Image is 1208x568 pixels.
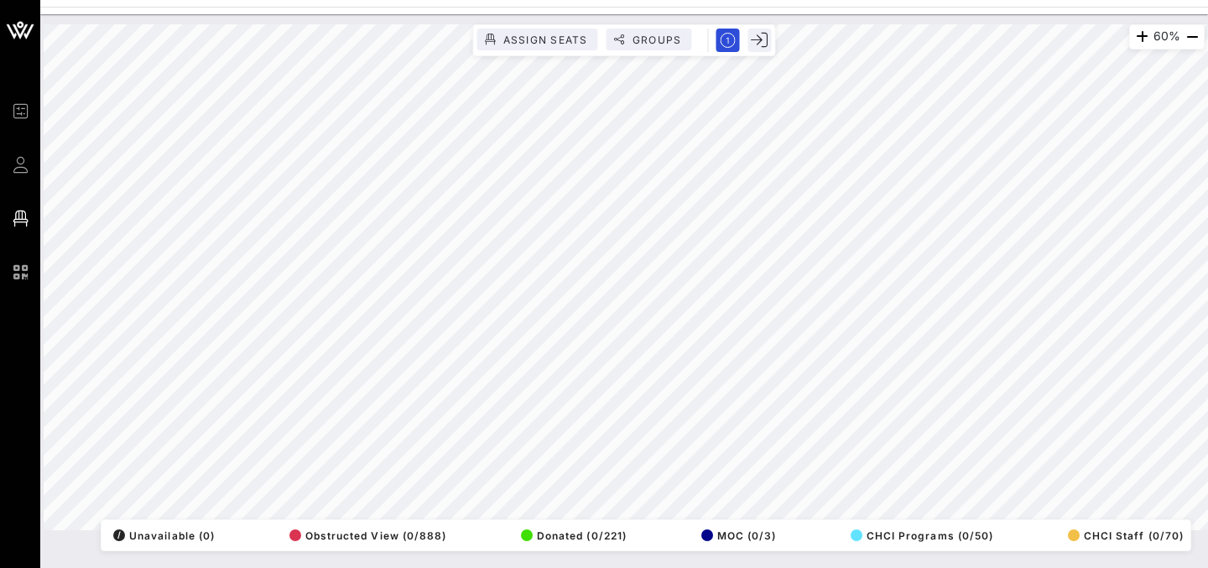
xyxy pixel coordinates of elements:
[284,524,447,547] button: Obstructed View (0/888)
[113,529,125,541] div: /
[846,524,994,547] button: CHCI Programs (0/50)
[1129,24,1205,50] div: 60%
[521,529,627,542] span: Donated (0/221)
[632,34,682,46] span: Groups
[477,29,598,50] button: Assign Seats
[289,529,447,542] span: Obstructed View (0/888)
[516,524,627,547] button: Donated (0/221)
[1068,529,1184,542] span: CHCI Staff (0/70)
[701,529,777,542] span: MOC (0/3)
[607,29,692,50] button: Groups
[696,524,777,547] button: MOC (0/3)
[113,529,215,542] span: Unavailable (0)
[108,524,215,547] button: /Unavailable (0)
[1063,524,1184,547] button: CHCI Staff (0/70)
[502,34,588,46] span: Assign Seats
[851,529,994,542] span: CHCI Programs (0/50)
